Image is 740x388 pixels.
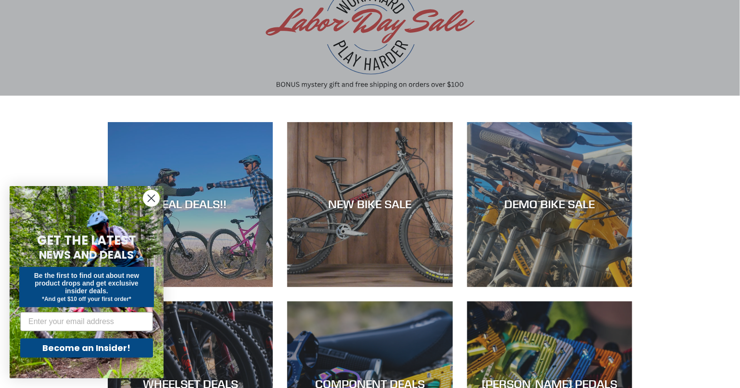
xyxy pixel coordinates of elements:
span: NEWS AND DEALS [39,247,134,263]
span: *And get $10 off your first order* [42,296,131,302]
div: REAL DEALS!! [108,198,273,212]
button: Become an Insider! [20,338,153,358]
span: GET THE LATEST [37,232,136,249]
a: DEMO BIKE SALE [467,122,632,287]
a: REAL DEALS!! [108,122,273,287]
div: DEMO BIKE SALE [467,198,632,212]
span: Be the first to find out about new product drops and get exclusive insider deals. [34,272,140,295]
div: NEW BIKE SALE [287,198,452,212]
a: NEW BIKE SALE [287,122,452,287]
input: Enter your email address [20,312,153,331]
button: Close dialog [143,190,160,207]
